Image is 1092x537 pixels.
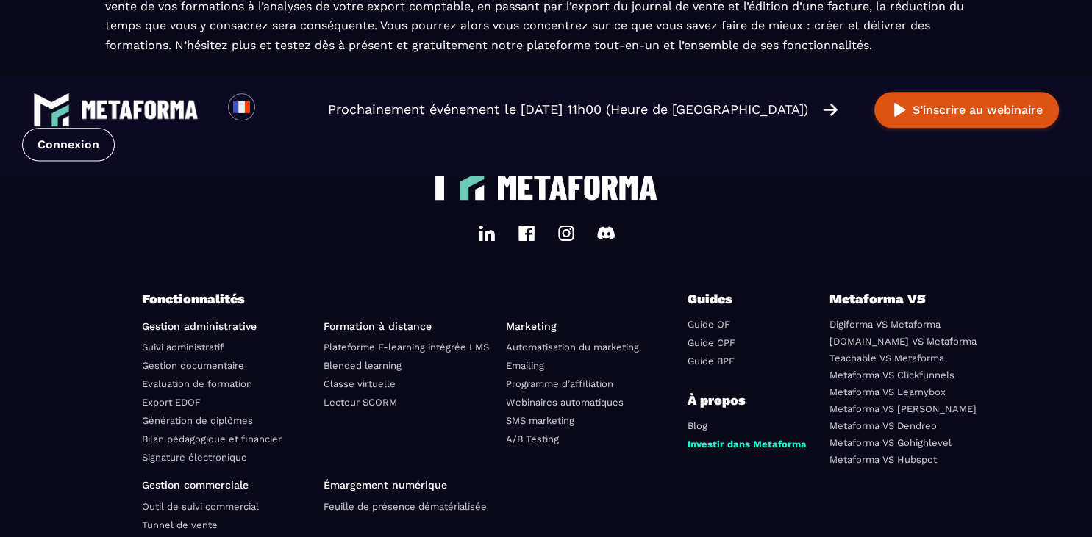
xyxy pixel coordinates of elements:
[324,479,495,491] p: Émargement numérique
[829,370,954,381] a: Metaforma VS Clickfunnels
[874,92,1059,128] button: S’inscrire au webinaire
[597,224,615,242] img: discord
[496,173,658,200] img: logo
[829,336,977,347] a: [DOMAIN_NAME] VS Metaforma
[506,320,677,332] p: Marketing
[506,415,574,426] a: SMS marketing
[142,500,259,511] a: Outil de suivi commercial
[557,224,575,242] img: instagram
[829,454,937,465] a: Metaforma VS Hubspot
[506,360,544,371] a: Emailing
[33,91,70,128] img: logo
[142,320,313,332] p: Gestion administrative
[506,433,559,444] a: A/B Testing
[891,101,909,119] img: play
[232,98,251,116] img: fr
[829,403,977,414] a: Metaforma VS [PERSON_NAME]
[829,289,951,309] p: Metaforma VS
[688,289,776,309] p: Guides
[81,100,199,119] img: logo
[142,415,253,426] a: Génération de diplômes
[478,224,496,242] img: linkedin
[142,397,201,408] a: Export EDOF
[829,420,937,431] a: Metaforma VS Dendreo
[142,289,688,309] p: Fonctionnalités
[255,93,291,126] div: Search for option
[142,433,282,444] a: Bilan pédagogique et financier
[688,439,807,450] a: Investir dans Metaforma
[324,342,489,353] a: Plateforme E-learning intégrée LMS
[324,378,396,389] a: Classe virtuelle
[324,500,487,511] a: Feuille de présence dématérialisée
[829,353,944,364] a: Teachable VS Metaforma
[22,128,115,161] a: Connexion
[829,437,952,448] a: Metaforma VS Gohighlevel
[142,479,313,491] p: Gestion commerciale
[324,397,397,408] a: Lecteur SCORM
[506,378,613,389] a: Programme d’affiliation
[688,390,818,411] p: À propos
[324,320,495,332] p: Formation à distance
[518,224,535,242] img: facebook
[434,151,485,202] img: logo
[142,452,247,463] a: Signature électronique
[142,519,218,530] a: Tunnel de vente
[823,101,838,118] img: arrow-right
[829,386,946,397] a: Metaforma VS Learnybox
[688,337,735,348] a: Guide CPF
[506,342,639,353] a: Automatisation du marketing
[688,319,730,330] a: Guide OF
[142,342,224,353] a: Suivi administratif
[688,356,735,367] a: Guide BPF
[829,319,941,330] a: Digiforma VS Metaforma
[506,397,624,408] a: Webinaires automatiques
[268,101,279,118] input: Search for option
[328,99,808,120] p: Prochainement événement le [DATE] 11h00 (Heure de [GEOGRAPHIC_DATA])
[688,420,707,431] a: Blog
[142,378,252,389] a: Evaluation de formation
[142,360,244,371] a: Gestion documentaire
[324,360,402,371] a: Blended learning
